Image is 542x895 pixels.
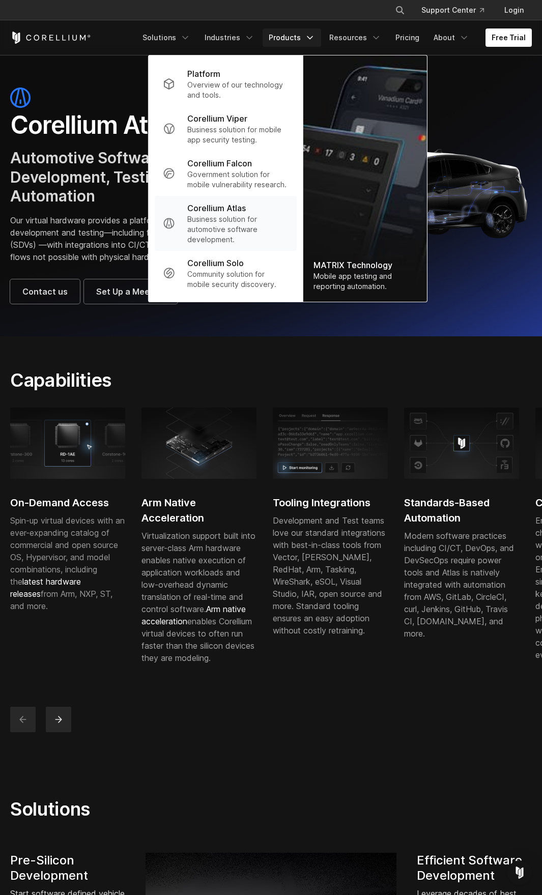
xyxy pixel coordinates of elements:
[187,269,289,290] p: Community solution for mobile security discovery.
[96,285,165,298] span: Set Up a Meeting
[10,88,31,108] img: atlas-icon
[417,853,532,883] h4: Efficient Software Development
[10,495,125,510] h2: On-Demand Access
[273,495,388,510] h2: Tooling Integrations
[383,1,532,19] div: Navigation Menu
[155,151,297,196] a: Corellium Falcon Government solution for mobile vulnerability research.
[10,515,125,611] span: Spin-up virtual devices with an ever-expanding catalog of commercial and open source OS, Hypervis...
[10,576,81,599] a: latest hardware releases
[427,28,475,47] a: About
[10,408,125,479] img: RD-1AE; 13 cores
[10,32,91,44] a: Corellium Home
[263,28,321,47] a: Products
[404,495,519,526] h2: Standards-Based Automation
[187,68,220,80] p: Platform
[84,279,178,304] a: Set Up a Meeting
[10,149,203,205] span: Automotive Software Development, Testing, and Automation
[10,853,125,883] h4: Pre-Silicon Development
[273,408,388,479] img: Response tab, start monitoring; Tooling Integrations
[273,514,388,637] div: Development and Test teams love our standard integrations with best-in-class tools from Vector, [...
[404,408,519,479] img: Corellium platform integrating with AWS, GitHub, and CI tools for secure mobile app testing and D...
[198,28,261,47] a: Industries
[46,707,71,732] button: next
[22,285,68,298] span: Contact us
[10,110,261,140] h1: Corellium Atlas
[187,214,289,245] p: Business solution for automotive software development.
[187,125,289,145] p: Business solution for mobile app security testing.
[187,80,289,100] p: Overview of our technology and tools.
[187,157,252,169] p: Corellium Falcon
[10,279,80,304] a: Contact us
[187,169,289,190] p: Government solution for mobile vulnerability research.
[303,55,427,302] a: MATRIX Technology Mobile app testing and reporting automation.
[155,196,297,251] a: Corellium Atlas Business solution for automotive software development.
[155,62,297,106] a: Platform Overview of our technology and tools.
[187,257,244,269] p: Corellium Solo
[313,259,417,271] div: MATRIX Technology
[389,28,425,47] a: Pricing
[141,604,254,663] span: enables Corellium virtual devices to often run faster than the silicon devices they are modeling.
[303,55,427,302] img: Matrix_WebNav_1x
[155,251,297,296] a: Corellium Solo Community solution for mobile security discovery.
[391,1,409,19] button: Search
[413,1,492,19] a: Support Center
[496,1,532,19] a: Login
[10,798,351,820] h2: Solutions
[507,860,532,885] div: Open Intercom Messenger
[10,707,36,732] button: previous
[323,28,387,47] a: Resources
[187,112,247,125] p: Corellium Viper
[141,408,256,479] img: server-class Arm hardware; SDV development
[155,106,297,151] a: Corellium Viper Business solution for mobile app security testing.
[136,28,532,47] div: Navigation Menu
[10,369,351,391] h2: Capabilities
[141,604,246,626] a: Arm native acceleration
[141,530,256,664] div: Virtualization support built into server-class Arm hardware enables native execution of applicati...
[141,495,256,526] h2: Arm Native Acceleration
[136,28,196,47] a: Solutions
[10,214,261,263] p: Our virtual hardware provides a platform for software development and testing—including for softw...
[187,202,246,214] p: Corellium Atlas
[313,271,417,292] div: Mobile app testing and reporting automation.
[486,28,532,47] a: Free Trial
[404,530,519,640] div: Modern software practices including CI/CT, DevOps, and DevSecOps require power tools and Atlas is...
